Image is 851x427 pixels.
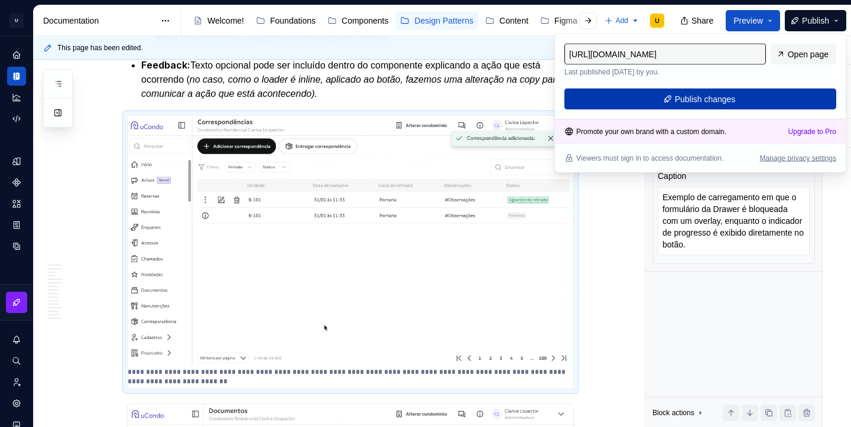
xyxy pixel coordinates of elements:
a: Assets [7,194,26,213]
span: Publish changes [675,93,736,105]
a: Foundations [251,11,320,30]
a: Components [323,11,393,30]
button: Share [674,10,721,31]
button: Publish changes [564,89,836,110]
div: Figma [554,15,577,27]
p: Last published [DATE] by you. [564,67,766,77]
div: Foundations [270,15,316,27]
p: Viewers must sign in to access documentation. [576,154,723,163]
span: Publish [802,15,829,27]
span: Preview [733,15,763,27]
a: Figma [535,11,582,30]
a: Code automation [7,109,26,128]
a: Invite team [7,373,26,392]
a: Design tokens [7,152,26,171]
button: Manage privacy settings [760,154,836,163]
div: Design Patterns [414,15,473,27]
button: Preview [726,10,780,31]
a: Documentation [7,67,26,86]
a: Open page [771,44,836,65]
a: Data sources [7,237,26,256]
a: Welcome! [189,11,249,30]
div: Documentation [43,15,155,27]
button: Publish [785,10,846,31]
div: Components [342,15,388,27]
p: Texto opcional pode ser incluído dentro do componente explicando a ação que está ocorrendo ( [141,58,574,101]
button: Search ⌘K [7,351,26,370]
button: Notifications [7,330,26,349]
span: Add [616,16,628,25]
textarea: Exemplo de carregamento em que o formulário da Drawer é bloqueada com um overlay, enquanto o indi... [658,187,810,255]
a: Components [7,173,26,192]
a: Storybook stories [7,216,26,234]
span: This page has been edited. [57,43,143,53]
div: Welcome! [207,15,244,27]
div: Content [499,15,528,27]
div: Page tree [189,9,599,32]
div: U [655,16,660,25]
div: Block actions [652,405,705,421]
button: Upgrade to Pro [788,127,836,136]
a: Content [480,11,533,30]
span: Share [691,15,713,27]
strong: Feedback: [141,59,190,71]
span: Open page [788,48,829,60]
a: Home [7,45,26,64]
div: Block actions [652,408,694,418]
a: Settings [7,394,26,413]
button: Add [601,12,643,29]
button: U [2,8,31,33]
div: U [9,14,24,28]
em: no caso, como o loader é inline, aplicado ao botão, fazemos uma alteração na copy para comunicar ... [141,74,564,99]
a: Analytics [7,88,26,107]
a: Design Patterns [395,11,478,30]
div: Promote your own brand with a custom domain. [564,127,726,136]
div: Caption [658,170,686,182]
